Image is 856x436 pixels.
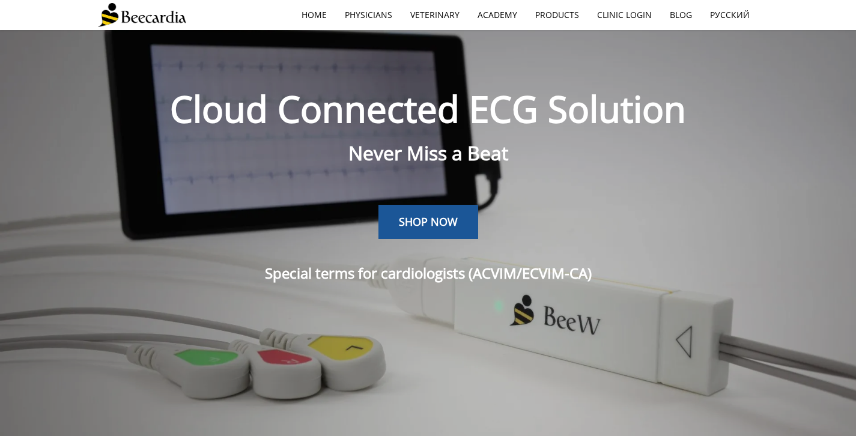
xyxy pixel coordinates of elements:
[469,1,526,29] a: Academy
[293,1,336,29] a: home
[399,214,458,229] span: SHOP NOW
[336,1,401,29] a: Physicians
[401,1,469,29] a: Veterinary
[701,1,759,29] a: Русский
[526,1,588,29] a: Products
[98,3,186,27] img: Beecardia
[661,1,701,29] a: Blog
[170,84,686,133] span: Cloud Connected ECG Solution
[265,263,592,283] span: Special terms for cardiologists (ACVIM/ECVIM-CA)
[348,140,508,166] span: Never Miss a Beat
[378,205,478,240] a: SHOP NOW
[588,1,661,29] a: Clinic Login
